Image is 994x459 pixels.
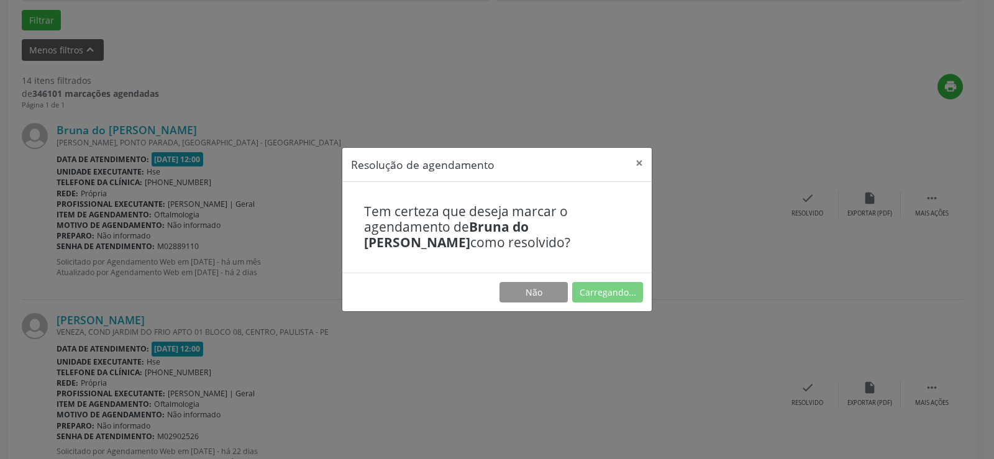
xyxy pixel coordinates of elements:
button: Não [499,282,568,303]
button: Carregando... [572,282,643,303]
b: Bruna do [PERSON_NAME] [364,218,529,251]
button: Close [627,148,652,178]
h4: Tem certeza que deseja marcar o agendamento de como resolvido? [364,204,630,251]
h5: Resolução de agendamento [351,157,495,173]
